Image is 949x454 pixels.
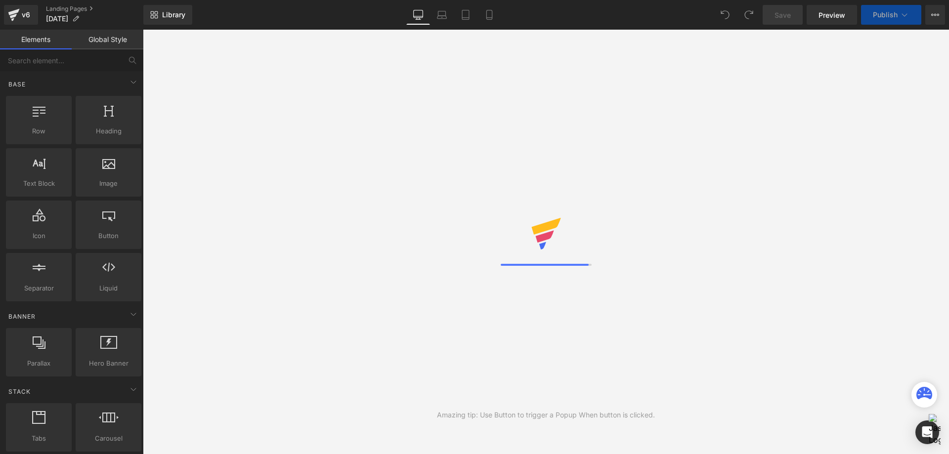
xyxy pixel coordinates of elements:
a: Mobile [477,5,501,25]
button: Publish [861,5,921,25]
span: [DATE] [46,15,68,23]
span: Banner [7,312,37,321]
div: v6 [20,8,32,21]
span: Button [79,231,138,241]
span: Text Block [9,178,69,189]
span: Library [162,10,185,19]
span: Carousel [79,433,138,444]
a: Laptop [430,5,454,25]
a: Desktop [406,5,430,25]
span: Heading [79,126,138,136]
span: Tabs [9,433,69,444]
span: Separator [9,283,69,293]
div: Open Intercom Messenger [915,420,939,444]
span: Stack [7,387,32,396]
button: Undo [715,5,735,25]
button: Redo [739,5,759,25]
span: Image [79,178,138,189]
span: Parallax [9,358,69,369]
a: New Library [143,5,192,25]
a: Preview [807,5,857,25]
span: Liquid [79,283,138,293]
span: Row [9,126,69,136]
span: Icon [9,231,69,241]
span: Base [7,80,27,89]
span: Preview [819,10,845,20]
button: More [925,5,945,25]
span: Save [775,10,791,20]
a: v6 [4,5,38,25]
a: Global Style [72,30,143,49]
a: Landing Pages [46,5,143,13]
a: Tablet [454,5,477,25]
span: Hero Banner [79,358,138,369]
div: Amazing tip: Use Button to trigger a Popup When button is clicked. [437,410,655,420]
span: Publish [873,11,898,19]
